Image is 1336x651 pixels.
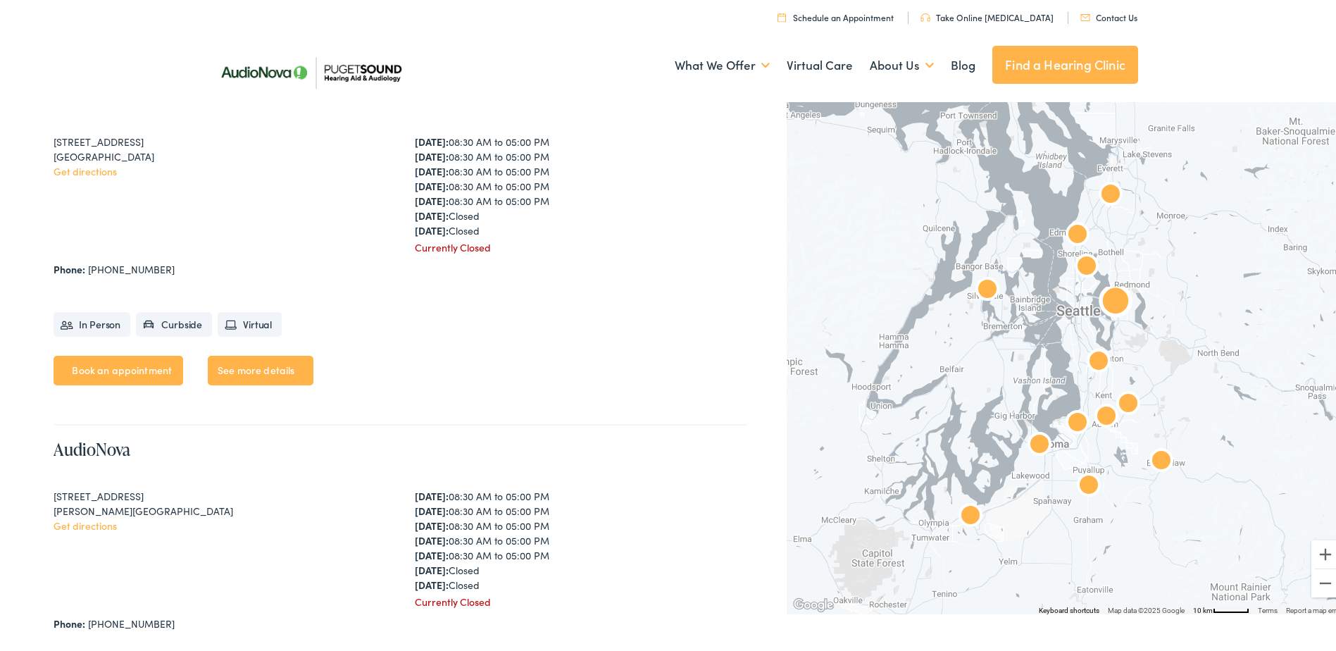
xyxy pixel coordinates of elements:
[970,271,1004,305] div: AudioNova
[1090,398,1123,432] div: AudioNova
[54,161,117,175] a: Get directions
[415,531,449,545] strong: [DATE]:
[951,37,975,89] a: Blog
[778,8,894,20] a: Schedule an Appointment
[415,486,748,590] div: 08:30 AM to 05:00 PM 08:30 AM to 05:00 PM 08:30 AM to 05:00 PM 08:30 AM to 05:00 PM 08:30 AM to 0...
[415,486,449,500] strong: [DATE]:
[415,592,748,607] div: Currently Closed
[54,435,130,458] a: AudioNova
[415,191,449,205] strong: [DATE]:
[1111,385,1145,419] div: AudioNova
[54,486,387,501] div: [STREET_ADDRESS]
[415,206,449,220] strong: [DATE]:
[415,545,449,559] strong: [DATE]:
[54,259,85,273] strong: Phone:
[415,501,449,515] strong: [DATE]:
[778,10,786,19] img: utility icon
[415,147,449,161] strong: [DATE]:
[1193,604,1213,612] span: 10 km
[54,501,387,516] div: [PERSON_NAME][GEOGRAPHIC_DATA]
[787,37,853,89] a: Virtual Care
[920,11,930,19] img: utility icon
[920,8,1054,20] a: Take Online [MEDICAL_DATA]
[1070,248,1104,282] div: AudioNova
[992,43,1138,81] a: Find a Hearing Clinic
[54,309,130,334] li: In Person
[1039,603,1099,613] button: Keyboard shortcuts
[790,593,837,612] img: Google
[1072,467,1106,501] div: AudioNova
[88,614,175,628] a: [PHONE_NUMBER]
[415,132,748,235] div: 08:30 AM to 05:00 PM 08:30 AM to 05:00 PM 08:30 AM to 05:00 PM 08:30 AM to 05:00 PM 08:30 AM to 0...
[1080,8,1137,20] a: Contact Us
[54,132,387,147] div: [STREET_ADDRESS]
[1080,11,1090,18] img: utility icon
[88,259,175,273] a: [PHONE_NUMBER]
[415,221,449,235] strong: [DATE]:
[1258,604,1278,612] a: Terms (opens in new tab)
[415,176,449,190] strong: [DATE]:
[1061,404,1094,438] div: AudioNova
[54,516,117,530] a: Get directions
[1108,604,1185,612] span: Map data ©2025 Google
[1094,176,1128,210] div: Puget Sound Hearing Aid &#038; Audiology by AudioNova
[675,37,770,89] a: What We Offer
[1061,216,1094,250] div: AudioNova
[54,614,85,628] strong: Phone:
[218,309,282,334] li: Virtual
[954,497,987,531] div: AudioNova
[415,575,449,589] strong: [DATE]:
[54,147,387,161] div: [GEOGRAPHIC_DATA]
[415,516,449,530] strong: [DATE]:
[1099,284,1132,318] div: AudioNova
[136,309,212,334] li: Curbside
[1023,426,1056,460] div: AudioNova
[870,37,934,89] a: About Us
[415,161,449,175] strong: [DATE]:
[1082,343,1116,377] div: AudioNova
[54,353,183,383] a: Book an appointment
[415,237,748,252] div: Currently Closed
[1144,442,1178,476] div: AudioNova
[415,132,449,146] strong: [DATE]:
[208,353,313,383] a: See more details
[790,593,837,612] a: Open this area in Google Maps (opens a new window)
[415,560,449,574] strong: [DATE]:
[1189,602,1254,612] button: Map Scale: 10 km per 48 pixels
